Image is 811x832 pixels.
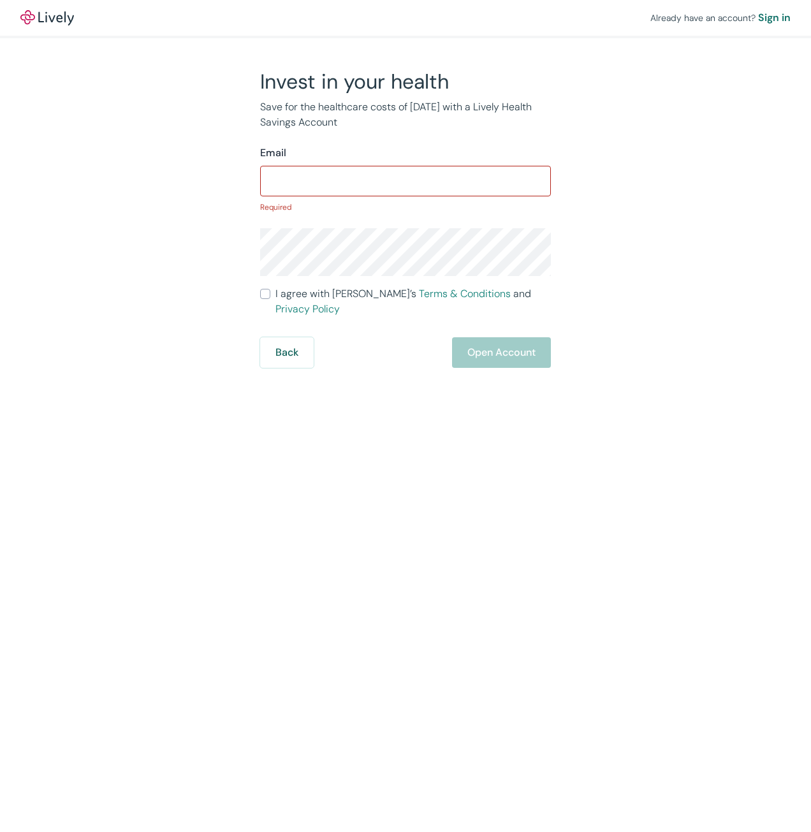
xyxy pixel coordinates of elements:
button: Back [260,337,314,368]
a: LivelyLively [20,10,74,26]
div: Already have an account? [650,10,791,26]
a: Privacy Policy [275,302,340,316]
label: Email [260,145,286,161]
h2: Invest in your health [260,69,551,94]
p: Required [260,201,551,213]
p: Save for the healthcare costs of [DATE] with a Lively Health Savings Account [260,99,551,130]
a: Terms & Conditions [419,287,511,300]
span: I agree with [PERSON_NAME]’s and [275,286,551,317]
img: Lively [20,10,74,26]
a: Sign in [758,10,791,26]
